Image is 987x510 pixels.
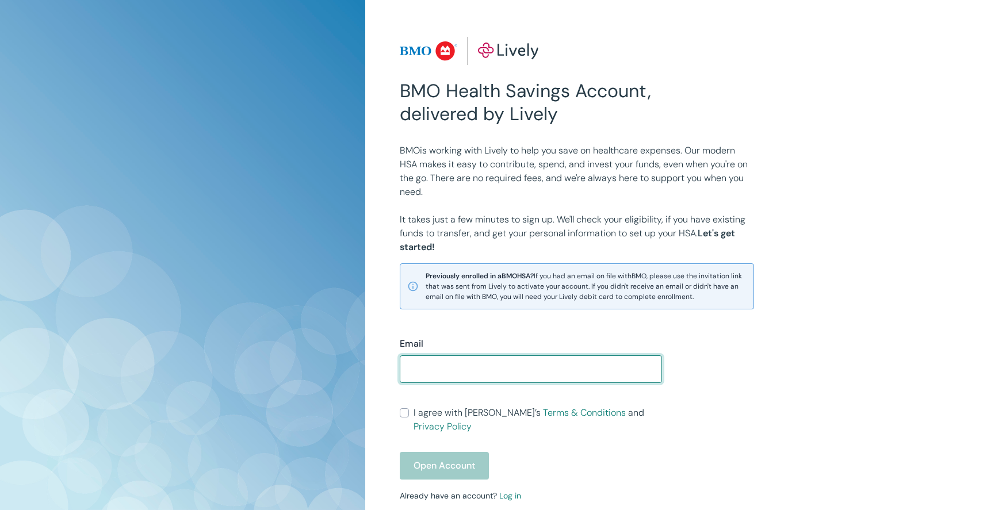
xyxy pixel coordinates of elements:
[426,271,534,281] strong: Previously enrolled in a BMO HSA?
[543,407,626,419] a: Terms & Conditions
[414,406,662,434] span: I agree with [PERSON_NAME]’s and
[400,37,539,66] img: Lively
[400,79,662,125] h2: BMO Health Savings Account, delivered by Lively
[400,213,754,254] p: It takes just a few minutes to sign up. We'll check your eligibility, if you have existing funds ...
[400,144,754,199] p: BMO is working with Lively to help you save on healthcare expenses. Our modern HSA makes it easy ...
[400,490,521,501] small: Already have an account?
[426,271,747,302] span: If you had an email on file with BMO , please use the invitation link that was sent from Lively t...
[499,490,521,501] a: Log in
[414,420,472,432] a: Privacy Policy
[400,337,423,351] label: Email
